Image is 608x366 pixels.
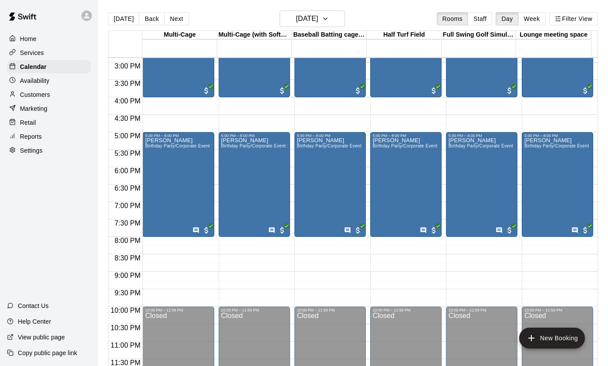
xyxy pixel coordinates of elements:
[518,12,546,25] button: Week
[446,132,517,237] div: 5:00 PM – 8:00 PM: Janet Gliha
[7,116,91,129] a: Retail
[108,12,139,25] button: [DATE]
[20,118,36,127] p: Retail
[112,167,143,174] span: 6:00 PM
[429,86,438,95] span: All customers have paid
[221,308,287,312] div: 10:00 PM – 11:59 PM
[549,12,598,25] button: Filter View
[373,308,439,312] div: 10:00 PM – 11:59 PM
[18,333,65,342] p: View public page
[112,150,143,157] span: 5:30 PM
[449,308,515,312] div: 10:00 PM – 11:59 PM
[7,60,91,73] a: Calendar
[193,227,199,234] svg: Has notes
[112,289,143,297] span: 9:30 PM
[221,144,326,148] span: Birthday Party/Corporate Event Rental (3 HOURS)
[268,227,275,234] svg: Has notes
[112,97,143,105] span: 4:00 PM
[7,144,91,157] a: Settings
[7,32,91,45] a: Home
[519,328,585,349] button: add
[20,34,37,43] p: Home
[297,144,402,148] span: Birthday Party/Corporate Event Rental (3 HOURS)
[373,133,439,138] div: 5:00 PM – 8:00 PM
[7,102,91,115] a: Marketing
[524,308,591,312] div: 10:00 PM – 11:59 PM
[496,12,518,25] button: Day
[164,12,189,25] button: Next
[344,227,351,234] svg: Has notes
[7,130,91,143] a: Reports
[217,31,292,39] div: Multi-Cage (with Softball Machine)
[297,133,363,138] div: 5:00 PM – 8:00 PM
[20,104,47,113] p: Marketing
[516,31,591,39] div: Lounge meeting space
[442,31,517,39] div: Full Swing Golf Simulator
[296,13,318,25] h6: [DATE]
[581,226,590,235] span: All customers have paid
[18,301,49,310] p: Contact Us
[7,88,91,101] a: Customers
[145,308,211,312] div: 10:00 PM – 11:59 PM
[373,144,477,148] span: Birthday Party/Corporate Event Rental (3 HOURS)
[297,308,363,312] div: 10:00 PM – 11:59 PM
[292,31,367,39] div: Baseball Batting cage with HITRAX
[278,86,287,95] span: All customers have paid
[112,62,143,70] span: 3:00 PM
[367,31,442,39] div: Half Turf Field
[505,86,514,95] span: All customers have paid
[496,227,503,234] svg: Has notes
[20,90,50,99] p: Customers
[145,144,250,148] span: Birthday Party/Corporate Event Rental (3 HOURS)
[505,226,514,235] span: All customers have paid
[112,237,143,244] span: 8:00 PM
[112,185,143,192] span: 6:30 PM
[112,272,143,279] span: 9:00 PM
[278,226,287,235] span: All customers have paid
[280,10,345,27] button: [DATE]
[112,254,143,262] span: 8:30 PM
[581,86,590,95] span: All customers have paid
[7,46,91,59] a: Services
[142,132,214,237] div: 5:00 PM – 8:00 PM: Janet Gliha
[437,12,468,25] button: Rooms
[108,324,142,332] span: 10:30 PM
[429,226,438,235] span: All customers have paid
[354,226,362,235] span: All customers have paid
[354,86,362,95] span: All customers have paid
[219,132,290,237] div: 5:00 PM – 8:00 PM: Janet Gliha
[20,76,50,85] p: Availability
[145,133,211,138] div: 5:00 PM – 8:00 PM
[139,12,165,25] button: Back
[7,74,91,87] a: Availability
[18,317,51,326] p: Help Center
[20,132,42,141] p: Reports
[202,226,211,235] span: All customers have paid
[294,132,366,237] div: 5:00 PM – 8:00 PM: Janet Gliha
[202,86,211,95] span: All customers have paid
[522,132,593,237] div: 5:00 PM – 8:00 PM: Janet Gliha
[108,307,142,314] span: 10:00 PM
[449,144,553,148] span: Birthday Party/Corporate Event Rental (3 HOURS)
[108,342,142,349] span: 11:00 PM
[20,48,44,57] p: Services
[142,31,217,39] div: Multi-Cage
[20,62,47,71] p: Calendar
[18,349,77,357] p: Copy public page link
[112,202,143,209] span: 7:00 PM
[112,132,143,140] span: 5:00 PM
[449,133,515,138] div: 5:00 PM – 8:00 PM
[468,12,493,25] button: Staff
[370,132,442,237] div: 5:00 PM – 8:00 PM: Janet Gliha
[20,146,43,155] p: Settings
[420,227,427,234] svg: Has notes
[112,115,143,122] span: 4:30 PM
